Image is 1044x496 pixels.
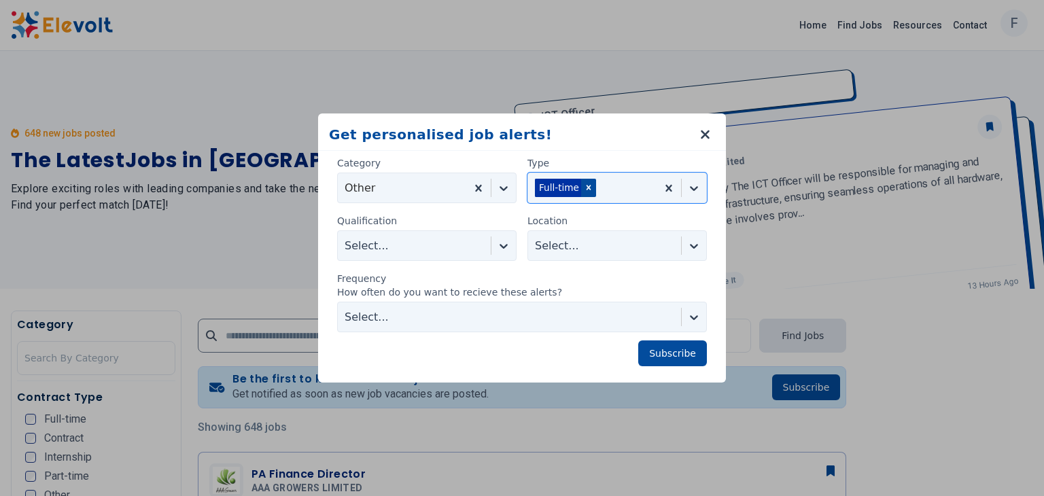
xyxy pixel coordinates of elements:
h2: Get personalised job alerts! [329,125,552,144]
button: Subscribe [638,340,707,366]
p: Qualification [337,214,517,228]
div: Remove Full-time [581,179,596,196]
p: Location [527,214,707,228]
p: Frequency [337,272,707,285]
iframe: Chat Widget [976,431,1044,496]
p: Category [337,156,517,170]
p: How often do you want to recieve these alerts? [337,285,707,299]
p: Type [527,156,707,170]
div: Full-time [535,179,581,196]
